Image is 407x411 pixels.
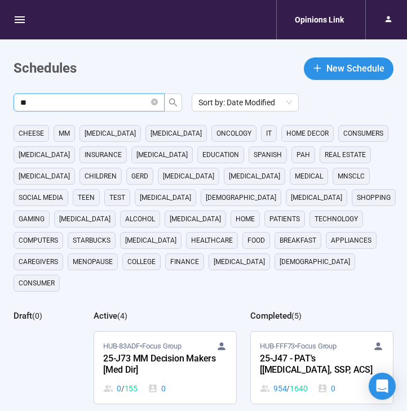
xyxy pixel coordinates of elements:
[247,235,265,246] span: Food
[317,382,335,395] div: 0
[85,128,136,139] span: [MEDICAL_DATA]
[94,332,236,404] a: HUB-83ADF•Focus Group25-J73 MM Decision Makers [Med Dir]0 / 1550
[19,171,70,182] span: [MEDICAL_DATA]
[73,256,113,267] span: menopause
[313,64,322,73] span: plus
[297,149,310,160] span: PAH
[85,171,117,182] span: children
[269,213,300,225] span: Patients
[315,213,358,225] span: technology
[291,311,302,320] span: ( 5 )
[94,311,117,321] h2: Active
[369,373,396,400] div: Open Intercom Messenger
[117,311,127,320] span: ( 4 )
[19,213,45,225] span: gaming
[32,311,42,320] span: ( 0 )
[260,341,337,352] span: HUB-FFF73 • Focus Group
[202,149,239,160] span: education
[338,171,365,182] span: mnsclc
[191,235,233,246] span: healthcare
[103,352,227,378] div: 25-J73 MM Decision Makers [Med Dir]
[125,382,138,395] span: 155
[109,192,125,203] span: Test
[164,93,182,111] button: search
[19,278,55,289] span: consumer
[325,149,366,160] span: real estate
[236,213,255,225] span: home
[286,382,290,395] span: /
[131,171,148,182] span: GERD
[214,256,265,267] span: [MEDICAL_DATA]
[288,9,351,30] div: Opinions Link
[73,235,110,246] span: starbucks
[59,213,110,225] span: [MEDICAL_DATA]
[290,382,307,395] span: 1640
[151,99,158,105] span: close-circle
[169,98,178,107] span: search
[103,341,182,352] span: HUB-83ADF • Focus Group
[251,332,393,404] a: HUB-FFF73•Focus Group25-J47 - PAT's [[MEDICAL_DATA], SSP, ACS]954 / 16400
[125,213,155,225] span: alcohol
[19,235,58,246] span: computers
[127,256,156,267] span: college
[260,352,384,378] div: 25-J47 - PAT's [[MEDICAL_DATA], SSP, ACS]
[19,149,70,160] span: [MEDICAL_DATA]
[170,256,199,267] span: finance
[357,192,391,203] span: shopping
[286,128,329,139] span: home decor
[78,192,95,203] span: Teen
[151,97,158,108] span: close-circle
[163,171,214,182] span: [MEDICAL_DATA]
[280,256,350,267] span: [DEMOGRAPHIC_DATA]
[59,128,70,139] span: MM
[170,213,221,225] span: [MEDICAL_DATA]
[280,235,316,246] span: breakfast
[250,311,291,321] h2: Completed
[14,311,32,321] h2: Draft
[304,57,393,80] button: plusNew Schedule
[85,149,122,160] span: Insurance
[326,61,384,75] span: New Schedule
[136,149,188,160] span: [MEDICAL_DATA]
[343,128,383,139] span: consumers
[331,235,371,246] span: appliances
[19,128,44,139] span: cheese
[266,128,272,139] span: it
[103,382,138,395] div: 0
[198,94,292,111] span: Sort by: Date Modified
[148,382,166,395] div: 0
[254,149,282,160] span: Spanish
[140,192,191,203] span: [MEDICAL_DATA]
[125,235,176,246] span: [MEDICAL_DATA]
[295,171,323,182] span: medical
[19,192,63,203] span: social media
[206,192,276,203] span: [DEMOGRAPHIC_DATA]
[151,128,202,139] span: [MEDICAL_DATA]
[121,382,125,395] span: /
[216,128,251,139] span: oncology
[260,382,307,395] div: 954
[229,171,280,182] span: [MEDICAL_DATA]
[14,58,77,79] h1: Schedules
[19,256,58,267] span: caregivers
[291,192,342,203] span: [MEDICAL_DATA]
